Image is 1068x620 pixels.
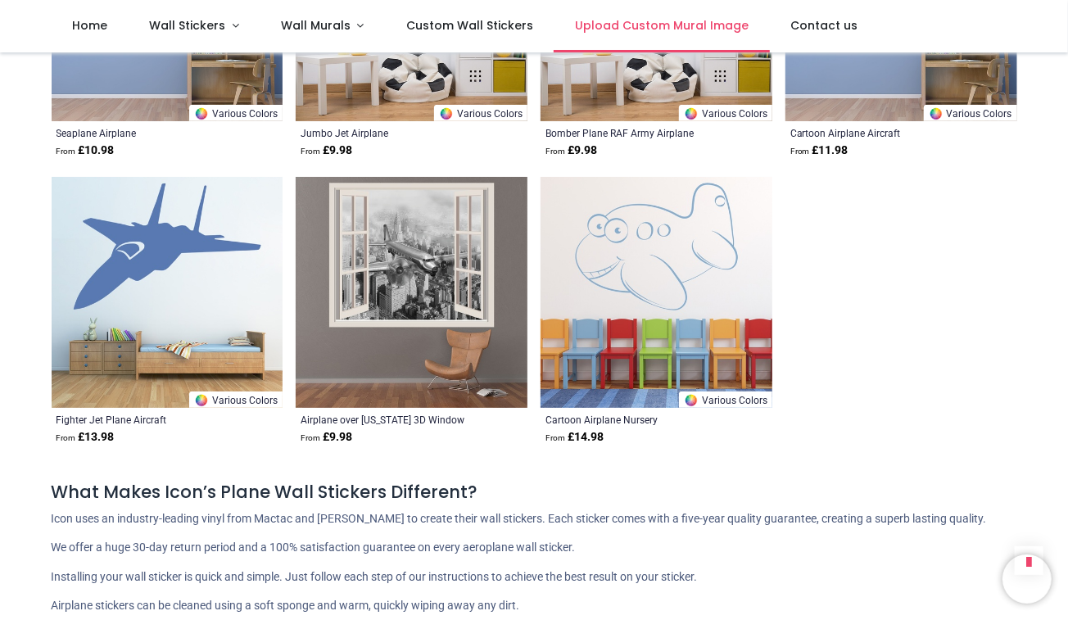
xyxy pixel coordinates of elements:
[301,143,352,159] strong: £ 9.98
[57,143,115,159] strong: £ 10.98
[57,126,234,139] a: Seaplane Airplane
[545,429,604,446] strong: £ 14.98
[684,106,699,121] img: Color Wheel
[57,433,76,442] span: From
[301,126,478,139] a: Jumbo Jet Airplane
[72,17,107,34] span: Home
[52,569,1017,586] p: Installing your wall sticker is quick and simple. Just follow each step of our instructions to ac...
[57,429,115,446] strong: £ 13.98
[924,105,1017,121] a: Various Colors
[545,433,565,442] span: From
[189,391,283,408] a: Various Colors
[439,106,454,121] img: Color Wheel
[52,540,1017,556] p: We offer a huge 30-day return period and a 100% satisfaction guarantee on every aeroplane wall st...
[52,480,1017,504] h4: What Makes Icon’s Plane Wall Stickers Different?
[301,147,320,156] span: From
[52,177,283,409] img: Fighter Jet Plane Aircraft Wall Sticker
[296,177,527,409] img: Airplane over New York 3D Window Wall Sticker
[57,413,234,426] a: Fighter Jet Plane Aircraft
[575,17,749,34] span: Upload Custom Mural Image
[301,433,320,442] span: From
[301,429,352,446] strong: £ 9.98
[52,598,1017,614] p: Airplane stickers can be cleaned using a soft sponge and warm, quickly wiping away any dirt.
[679,105,772,121] a: Various Colors
[52,511,1017,527] p: Icon uses an industry-leading vinyl from Mactac and [PERSON_NAME] to create their wall stickers. ...
[194,106,209,121] img: Color Wheel
[929,106,944,121] img: Color Wheel
[790,126,968,139] a: Cartoon Airplane Aircraft
[790,17,858,34] span: Contact us
[790,143,849,159] strong: £ 11.98
[541,177,772,409] img: Cartoon Airplane Nursery Wall Sticker
[1002,554,1052,604] iframe: Brevo live chat
[545,126,723,139] a: Bomber Plane RAF Army Airplane
[434,105,527,121] a: Various Colors
[790,147,810,156] span: From
[149,17,225,34] span: Wall Stickers
[684,393,699,408] img: Color Wheel
[679,391,772,408] a: Various Colors
[301,413,478,426] a: Airplane over [US_STATE] 3D Window
[57,147,76,156] span: From
[545,413,723,426] a: Cartoon Airplane Nursery
[194,393,209,408] img: Color Wheel
[189,105,283,121] a: Various Colors
[281,17,351,34] span: Wall Murals
[545,147,565,156] span: From
[406,17,533,34] span: Custom Wall Stickers
[545,143,597,159] strong: £ 9.98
